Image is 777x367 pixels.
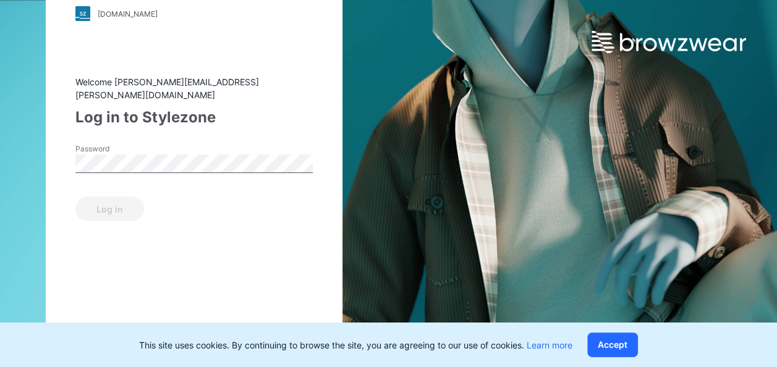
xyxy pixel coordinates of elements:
label: Password [75,143,162,154]
button: Accept [587,332,638,357]
a: [DOMAIN_NAME] [75,6,313,21]
div: Welcome [PERSON_NAME][EMAIL_ADDRESS][PERSON_NAME][DOMAIN_NAME] [75,75,313,101]
a: Learn more [527,340,572,350]
p: This site uses cookies. By continuing to browse the site, you are agreeing to our use of cookies. [139,339,572,352]
img: stylezone-logo.562084cfcfab977791bfbf7441f1a819.svg [75,6,90,21]
div: Log in to Stylezone [75,106,313,129]
div: [DOMAIN_NAME] [98,9,158,19]
img: browzwear-logo.e42bd6dac1945053ebaf764b6aa21510.svg [592,31,746,53]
